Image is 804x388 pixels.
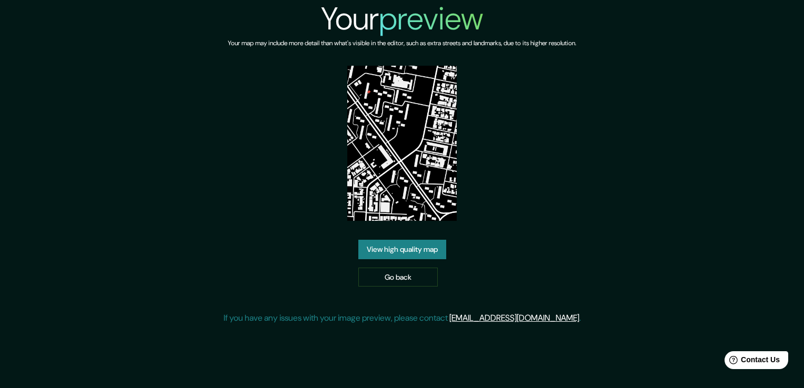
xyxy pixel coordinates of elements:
[358,240,446,259] a: View high quality map
[228,38,576,49] h6: Your map may include more detail than what's visible in the editor, such as extra streets and lan...
[449,312,579,323] a: [EMAIL_ADDRESS][DOMAIN_NAME]
[358,268,438,287] a: Go back
[710,347,792,376] iframe: Help widget launcher
[347,66,457,221] img: created-map-preview
[224,312,581,324] p: If you have any issues with your image preview, please contact .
